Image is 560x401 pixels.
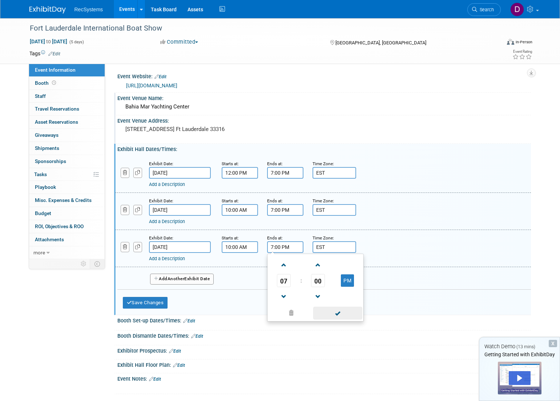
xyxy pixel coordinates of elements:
a: Increment Hour [277,255,291,274]
input: Date [149,204,211,216]
a: Done [313,309,363,319]
small: Time Zone: [313,235,334,241]
button: PM [341,274,354,287]
span: (13 mins) [516,344,535,349]
small: Ends at: [267,235,283,241]
span: Misc. Expenses & Credits [35,197,92,203]
a: Add a Description [149,182,185,187]
a: Add a Description [149,256,185,261]
a: Decrement Minute [311,287,325,306]
a: [URL][DOMAIN_NAME] [126,83,177,88]
div: Event Format [458,38,533,49]
a: Travel Reservations [29,103,105,115]
a: Edit [149,377,161,382]
input: Time Zone [313,167,356,179]
small: Starts at: [222,235,239,241]
div: Exhibit Hall Dates/Times: [117,144,531,153]
a: Booth [29,77,105,90]
a: Edit [173,363,185,368]
span: ROI, Objectives & ROO [35,223,84,229]
span: Asset Reservations [35,119,78,125]
div: Event Website: [117,71,531,80]
span: Booth [35,80,57,86]
a: Playbook [29,181,105,194]
small: Time Zone: [313,198,334,203]
a: Staff [29,90,105,103]
a: Increment Minute [311,255,325,274]
a: Clear selection [269,308,314,318]
a: Budget [29,207,105,220]
a: Attachments [29,233,105,246]
a: Search [467,3,501,16]
a: Edit [48,51,60,56]
small: Exhibit Date: [149,161,173,166]
div: In-Person [515,39,532,45]
span: Tasks [34,171,47,177]
input: End Time [267,204,303,216]
input: Start Time [222,241,258,253]
span: [DATE] [DATE] [29,38,68,45]
span: Another [168,276,185,281]
span: Pick Minute [311,274,325,287]
button: AddAnotherExhibit Date [150,274,214,285]
div: Event Venue Name: [117,93,531,102]
span: RecSystems [74,7,103,12]
input: Start Time [222,167,258,179]
div: Booth Dismantle Dates/Times: [117,330,531,340]
span: Shipments [35,145,59,151]
a: Sponsorships [29,155,105,168]
input: End Time [267,167,303,179]
small: Ends at: [267,198,283,203]
span: more [33,250,45,255]
input: Time Zone [313,241,356,253]
small: Exhibit Date: [149,198,173,203]
a: Asset Reservations [29,116,105,128]
span: (5 days) [69,40,84,44]
a: more [29,246,105,259]
div: Fort Lauderdale International Boat Show [27,22,490,35]
a: Edit [191,334,203,339]
span: to [45,39,52,44]
small: Starts at: [222,161,239,166]
td: Personalize Event Tab Strip [77,259,90,269]
input: Time Zone [313,204,356,216]
small: Time Zone: [313,161,334,166]
pre: [STREET_ADDRESS] Ft Lauderdale 33316 [125,126,282,132]
div: Play [509,371,531,385]
div: Watch Demo [479,343,560,350]
a: Shipments [29,142,105,155]
div: Exhibitor Prospectus: [117,345,531,355]
input: Date [149,241,211,253]
a: Giveaways [29,129,105,142]
small: Ends at: [267,161,283,166]
button: Committed [158,38,201,46]
a: Decrement Hour [277,287,291,306]
span: Attachments [35,237,64,242]
img: Donna Kosiek [510,3,524,16]
span: Event Information [35,67,76,73]
a: Misc. Expenses & Credits [29,194,105,207]
div: Event Venue Address: [117,115,531,124]
div: Event Notes: [117,373,531,383]
span: Pick Hour [277,274,291,287]
td: Toggle Event Tabs [90,259,105,269]
div: Exhibit Hall Floor Plan: [117,360,531,369]
img: Format-Inperson.png [507,39,514,45]
a: ROI, Objectives & ROO [29,220,105,233]
small: Exhibit Date: [149,235,173,241]
span: Sponsorships [35,158,66,164]
span: Travel Reservations [35,106,79,112]
div: Bahia Mar Yachting Center [123,101,525,112]
div: Booth Set-up Dates/Times: [117,315,531,325]
img: ExhibitDay [29,6,66,13]
td: : [299,274,303,287]
div: Event Rating [512,50,532,53]
button: Save Changes [123,297,168,309]
input: Date [149,167,211,179]
a: Edit [154,74,166,79]
td: Tags [29,50,60,57]
span: Booth not reserved yet [51,80,57,86]
input: End Time [267,241,303,253]
a: Tasks [29,168,105,181]
span: Staff [35,93,46,99]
